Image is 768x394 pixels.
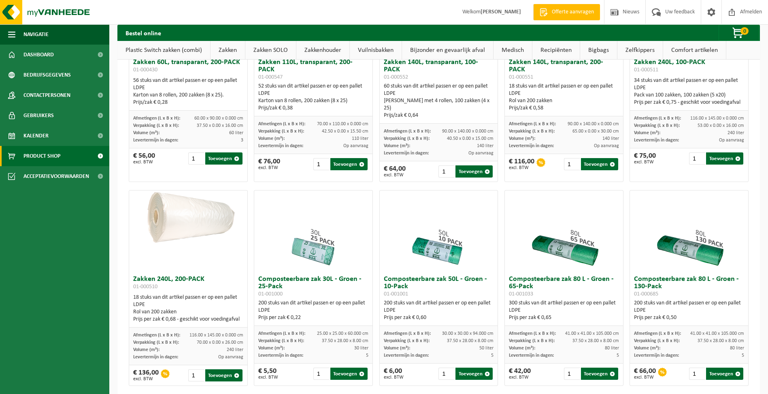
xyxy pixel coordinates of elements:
span: Afmetingen (L x B x H): [133,333,180,338]
span: Verpakking (L x B x H): [509,338,555,343]
button: Toevoegen [330,158,368,170]
span: Afmetingen (L x B x H): [634,331,681,336]
span: Acceptatievoorwaarden [23,166,89,186]
span: 116.00 x 145.00 x 0.000 cm [189,333,243,338]
div: 200 stuks van dit artikel passen er op een pallet [258,300,368,321]
img: 01-000685 [649,191,730,272]
span: 5 [491,353,494,358]
span: Levertermijn in dagen: [258,143,303,148]
span: 37.50 x 28.00 x 8.00 cm [322,338,368,343]
span: Afmetingen (L x B x H): [258,331,305,336]
span: 42.50 x 0.00 x 15.50 cm [322,129,368,134]
span: Volume (m³): [133,131,160,135]
span: 01-000547 [258,74,283,80]
button: Toevoegen [455,368,493,380]
span: Volume (m³): [258,136,285,141]
span: Levertermijn in dagen: [509,143,554,148]
button: Toevoegen [455,165,493,178]
span: Afmetingen (L x B x H): [509,122,556,126]
a: Zelfkippers [617,41,663,60]
div: Prijs per zak € 0,50 [634,314,744,321]
div: 300 stuks van dit artikel passen er op een pallet [509,300,619,321]
span: Op aanvraag [218,355,243,360]
input: 1 [313,158,330,170]
h3: Zakken 240L, 100-PACK [634,59,744,75]
span: Afmetingen (L x B x H): [509,331,556,336]
div: € 5,50 [258,368,278,380]
div: LDPE [384,307,494,314]
h3: Zakken 140L, transparant, 100-PACK [384,59,494,81]
span: 01-000510 [133,284,157,290]
button: 0 [719,25,759,41]
span: Verpakking (L x B x H): [133,340,179,345]
div: € 64,00 [384,165,406,178]
h3: Zakken 60L, transparant, 200-PACK [133,59,243,75]
span: Afmetingen (L x B x H): [258,122,305,126]
img: 01-001001 [398,191,479,272]
div: € 76,00 [258,158,280,170]
span: Product Shop [23,146,60,166]
button: Toevoegen [581,158,618,170]
span: 70.00 x 0.00 x 26.00 cm [197,340,243,345]
span: 37.50 x 28.00 x 8.00 cm [698,338,744,343]
span: 30.00 x 30.00 x 94.000 cm [442,331,494,336]
span: 01-001033 [509,291,533,297]
span: 01-001001 [384,291,408,297]
div: Rol van 200 zakken [133,308,243,316]
span: Bedrijfsgegevens [23,65,71,85]
div: LDPE [634,84,744,92]
span: 140 liter [477,143,494,148]
span: 116.00 x 145.00 x 0.000 cm [690,116,744,121]
img: 01-000510 [129,191,247,250]
div: € 6,00 [384,368,404,380]
span: 110 liter [352,136,368,141]
input: 1 [188,152,204,165]
div: Rol van 200 zakken [509,97,619,105]
div: 60 stuks van dit artikel passen er op een pallet [384,83,494,119]
span: Levertermijn in dagen: [133,138,178,143]
div: Prijs/zak € 0,28 [133,99,243,106]
span: 01-000552 [384,74,408,80]
button: Toevoegen [330,368,368,380]
span: Verpakking (L x B x H): [258,129,304,134]
span: Levertermijn in dagen: [258,353,303,358]
span: excl. BTW [384,375,404,380]
button: Toevoegen [706,368,743,380]
div: 200 stuks van dit artikel passen er op een pallet [634,300,744,321]
span: 5 [366,353,368,358]
span: 5 [617,353,619,358]
span: Volume (m³): [634,346,660,351]
span: Gebruikers [23,105,54,126]
div: € 116,00 [509,158,534,170]
span: Afmetingen (L x B x H): [384,331,431,336]
span: Verpakking (L x B x H): [384,136,430,141]
span: 41.00 x 41.00 x 105.000 cm [565,331,619,336]
span: Afmetingen (L x B x H): [634,116,681,121]
input: 1 [564,158,580,170]
a: Offerte aanvragen [533,4,600,20]
span: excl. BTW [133,160,155,165]
button: Toevoegen [205,152,243,165]
h2: Bestel online [117,25,169,41]
span: Verpakking (L x B x H): [634,338,680,343]
span: excl. BTW [258,375,278,380]
span: Levertermijn in dagen: [133,355,178,360]
span: Dashboard [23,45,54,65]
div: LDPE [258,90,368,97]
span: 25.00 x 25.00 x 60.000 cm [317,331,368,336]
div: 34 stuks van dit artikel passen er op een pallet [634,77,744,106]
span: Volume (m³): [258,346,285,351]
h3: Zakken 110L, transparant, 200-PACK [258,59,368,81]
div: LDPE [258,307,368,314]
span: 90.00 x 140.00 x 0.000 cm [568,122,619,126]
div: Pack van 100 zakken, 100 zakken (5 x20) [634,92,744,99]
img: 01-001033 [523,191,604,272]
input: 1 [689,368,705,380]
div: Prijs per zak € 0,22 [258,314,368,321]
div: € 136,00 [133,369,159,381]
input: 1 [313,368,330,380]
span: excl. BTW [509,165,534,170]
span: 0 [740,27,749,35]
span: Op aanvraag [343,143,368,148]
span: Afmetingen (L x B x H): [133,116,180,121]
